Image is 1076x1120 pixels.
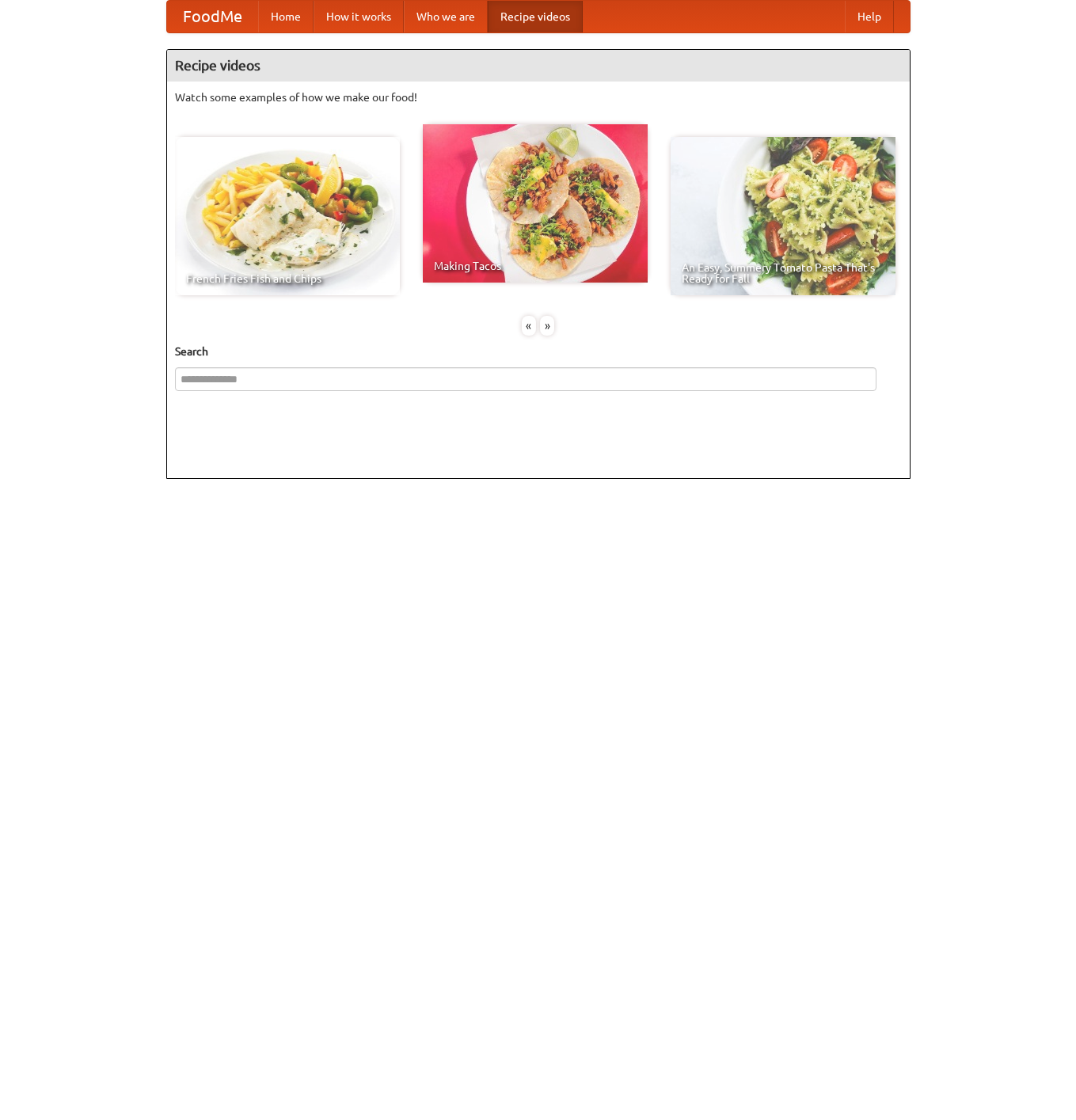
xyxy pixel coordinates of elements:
[671,137,895,295] a: An Easy, Summery Tomato Pasta That's Ready for Fall
[423,124,648,283] a: Making Tacos
[845,1,894,32] a: Help
[682,262,884,284] span: An Easy, Summery Tomato Pasta That's Ready for Fall
[175,344,902,359] h5: Search
[167,1,258,32] a: FoodMe
[434,260,637,271] span: Making Tacos
[186,273,389,284] span: French Fries Fish and Chips
[175,137,400,295] a: French Fries Fish and Chips
[488,1,583,32] a: Recipe videos
[167,50,910,82] h4: Recipe videos
[522,316,536,336] div: «
[540,316,554,336] div: »
[175,89,902,105] p: Watch some examples of how we make our food!
[258,1,314,32] a: Home
[314,1,404,32] a: How it works
[404,1,488,32] a: Who we are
